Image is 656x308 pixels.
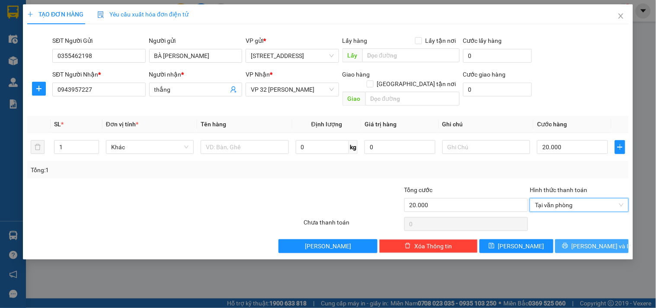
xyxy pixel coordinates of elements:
[535,199,623,212] span: Tại văn phòng
[463,71,506,78] label: Cước giao hàng
[27,11,33,17] span: plus
[362,48,460,62] input: Dọc đường
[230,86,237,93] span: user-add
[365,121,397,128] span: Giá trị hàng
[81,36,362,47] li: Số nhà [STREET_ADDRESS][PERSON_NAME]
[615,140,625,154] button: plus
[489,243,495,250] span: save
[572,241,632,251] span: [PERSON_NAME] và In
[31,140,45,154] button: delete
[52,36,145,45] div: SĐT Người Gửi
[480,239,553,253] button: save[PERSON_NAME]
[555,239,629,253] button: printer[PERSON_NAME] và In
[463,37,502,44] label: Cước lấy hàng
[246,71,270,78] span: VP Nhận
[342,71,370,78] span: Giao hàng
[251,49,333,62] span: 142 Hai Bà Trưng
[442,140,530,154] input: Ghi Chú
[305,241,351,251] span: [PERSON_NAME]
[111,141,189,154] span: Khác
[618,13,624,19] span: close
[32,82,46,96] button: plus
[562,243,568,250] span: printer
[201,140,288,154] input: VD: Bàn, Ghế
[52,70,145,79] div: SĐT Người Nhận
[246,36,339,45] div: VP gửi
[439,116,534,133] th: Ghi chú
[311,121,342,128] span: Định lượng
[149,70,242,79] div: Người nhận
[54,121,61,128] span: SL
[405,243,411,250] span: delete
[27,11,83,18] span: TẠO ĐƠN HÀNG
[32,85,45,92] span: plus
[349,140,358,154] span: kg
[201,121,226,128] span: Tên hàng
[149,36,242,45] div: Người gửi
[609,4,633,29] button: Close
[615,144,625,151] span: plus
[530,186,587,193] label: Hình thức thanh toán
[278,239,377,253] button: [PERSON_NAME]
[342,92,365,106] span: Giao
[97,11,104,18] img: icon
[537,121,567,128] span: Cước hàng
[365,140,435,154] input: 0
[342,48,362,62] span: Lấy
[422,36,460,45] span: Lấy tận nơi
[379,239,478,253] button: deleteXóa Thông tin
[374,79,460,89] span: [GEOGRAPHIC_DATA] tận nơi
[365,92,460,106] input: Dọc đường
[342,37,368,44] span: Lấy hàng
[31,165,254,175] div: Tổng: 1
[463,49,532,63] input: Cước lấy hàng
[404,186,433,193] span: Tổng cước
[303,218,403,233] div: Chưa thanh toán
[81,47,362,58] li: Hotline: 1900400028
[498,241,544,251] span: [PERSON_NAME]
[463,83,532,96] input: Cước giao hàng
[97,11,189,18] span: Yêu cầu xuất hóa đơn điện tử
[106,121,138,128] span: Đơn vị tính
[251,83,333,96] span: VP 32 Mạc Thái Tổ
[414,241,452,251] span: Xóa Thông tin
[105,10,338,34] b: Công ty TNHH Trọng Hiếu Phú Thọ - Nam Cường Limousine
